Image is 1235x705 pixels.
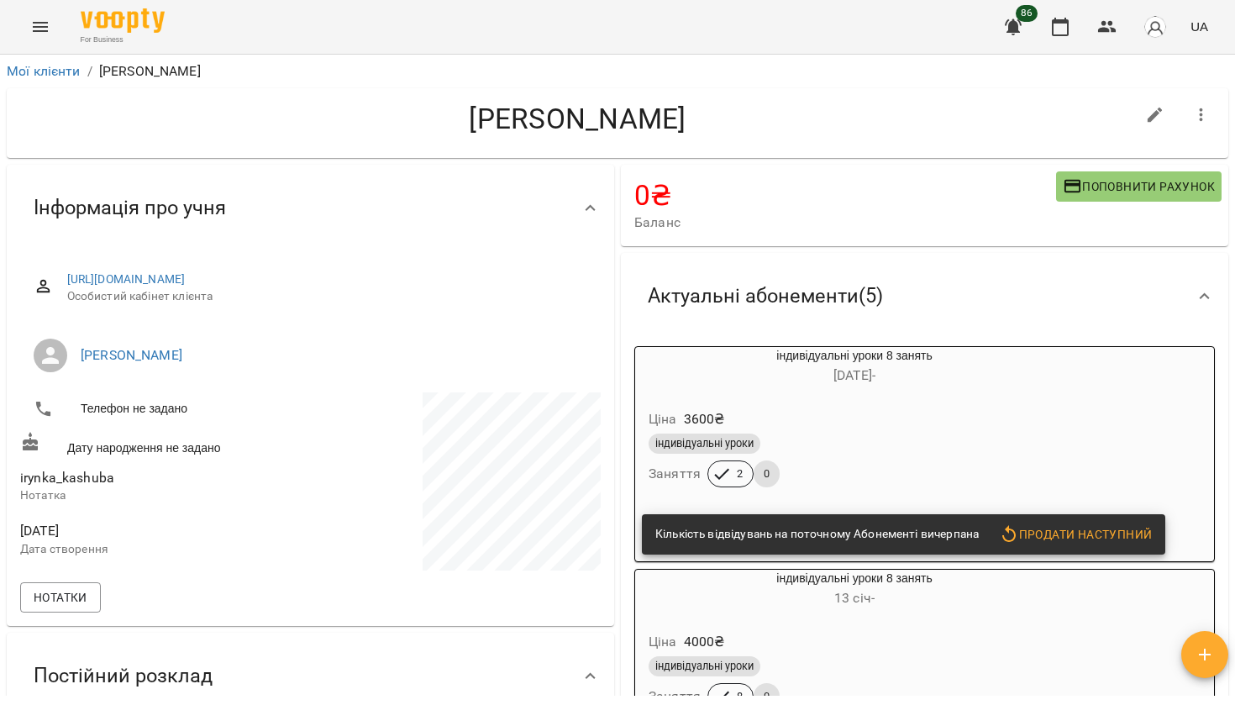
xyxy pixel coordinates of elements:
div: Дату народження не задано [17,429,311,460]
img: avatar_s.png [1143,15,1167,39]
span: Нотатки [34,587,87,608]
p: Нотатка [20,487,307,504]
span: Актуальні абонементи ( 5 ) [648,283,883,309]
div: Інформація про учня [7,165,614,251]
a: Мої клієнти [7,63,81,79]
span: Баланс [634,213,1056,233]
h4: 0 ₴ [634,178,1056,213]
span: 13 січ - [834,590,875,606]
div: індивідуальні уроки 8 занять [635,570,1074,610]
img: Voopty Logo [81,8,165,33]
p: [PERSON_NAME] [99,61,201,82]
span: [DATE] - [833,367,875,383]
span: 0 [754,689,780,704]
span: For Business [81,34,165,45]
div: Кількість відвідувань на поточному Абонементі вичерпана [655,519,979,550]
span: 86 [1016,5,1038,22]
span: Інформація про учня [34,195,226,221]
span: irynka_kashuba [20,470,114,486]
li: Телефон не задано [20,392,307,426]
span: 0 [754,466,780,481]
h6: Ціна [649,630,677,654]
span: Постійний розклад [34,663,213,689]
span: UA [1190,18,1208,35]
span: 2 [727,466,753,481]
span: 8 [727,689,753,704]
p: Дата створення [20,541,307,558]
nav: breadcrumb [7,61,1228,82]
a: [PERSON_NAME] [81,347,182,363]
button: Нотатки [20,582,101,613]
h4: [PERSON_NAME] [20,102,1135,136]
a: [URL][DOMAIN_NAME] [67,272,186,286]
span: [DATE] [20,521,307,541]
span: Поповнити рахунок [1063,176,1215,197]
h6: Ціна [649,408,677,431]
span: Особистий кабінет клієнта [67,288,587,305]
button: Menu [20,7,60,47]
button: Продати наступний [992,519,1159,550]
span: індивідуальні уроки [649,659,760,674]
p: 4000 ₴ [684,632,725,652]
p: 3600 ₴ [684,409,725,429]
button: індивідуальні уроки 8 занять[DATE]- Ціна3600₴індивідуальні урокиЗаняття20 [635,347,1074,508]
div: індивідуальні уроки 8 занять [635,347,1074,387]
div: Актуальні абонементи(5) [621,253,1228,339]
button: Поповнити рахунок [1056,171,1222,202]
button: UA [1184,11,1215,42]
span: Продати наступний [999,524,1152,545]
h6: Заняття [649,462,701,486]
li: / [87,61,92,82]
span: індивідуальні уроки [649,436,760,451]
